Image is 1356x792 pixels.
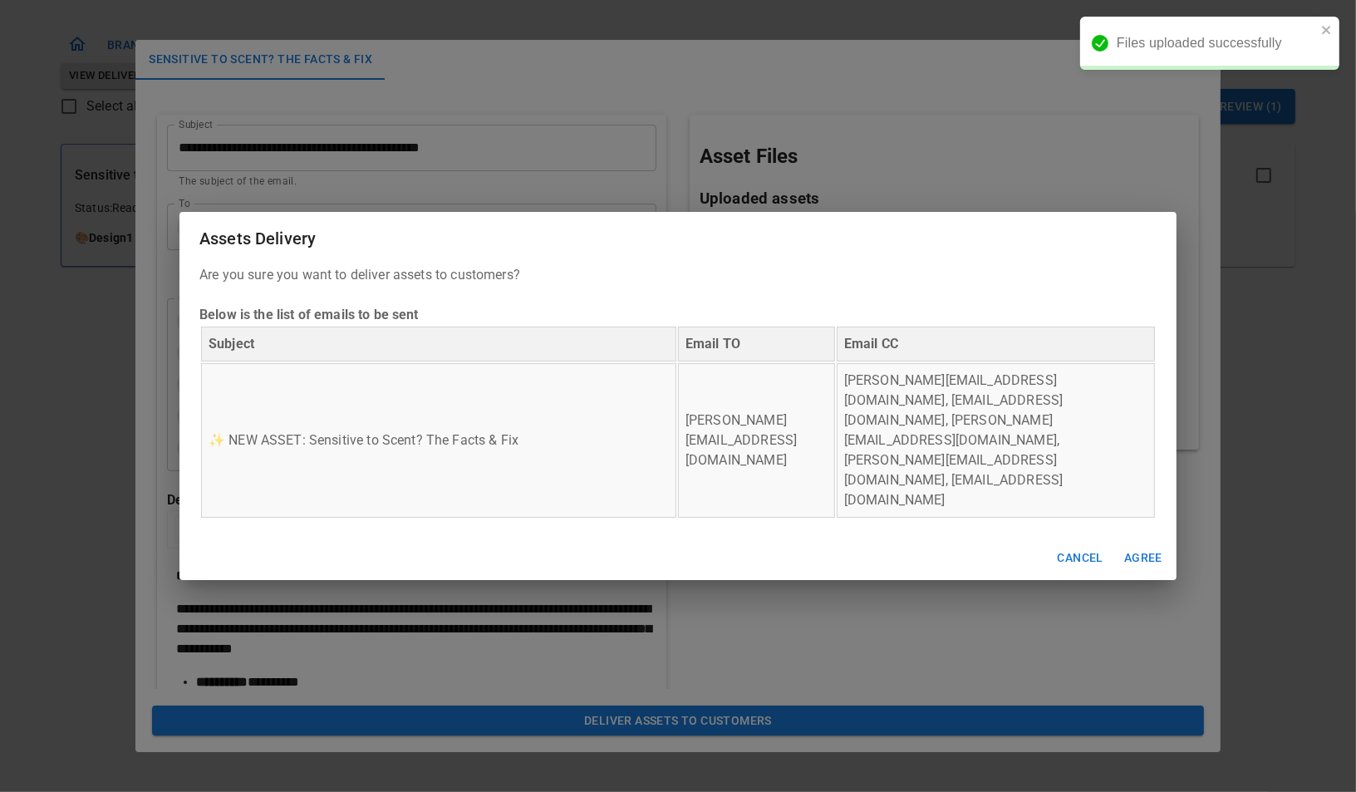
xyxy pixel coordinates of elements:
[837,327,1155,362] th: Email CC
[1051,543,1110,573] button: Cancel
[678,327,835,362] th: Email TO
[201,327,676,362] th: Subject
[199,307,419,322] b: Below is the list of emails to be sent
[199,265,1157,519] p: Are you sure you want to deliver assets to customers?
[179,212,1177,265] h2: Assets Delivery
[678,363,835,518] td: [PERSON_NAME][EMAIL_ADDRESS][DOMAIN_NAME]
[1117,543,1170,573] button: Agree
[201,363,676,518] td: ✨ NEW ASSET: Sensitive to Scent? The Facts & Fix
[1117,33,1316,53] div: Files uploaded successfully
[837,363,1155,518] td: [PERSON_NAME][EMAIL_ADDRESS][DOMAIN_NAME], [EMAIL_ADDRESS][DOMAIN_NAME], [PERSON_NAME][EMAIL_ADDR...
[1321,23,1333,39] button: close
